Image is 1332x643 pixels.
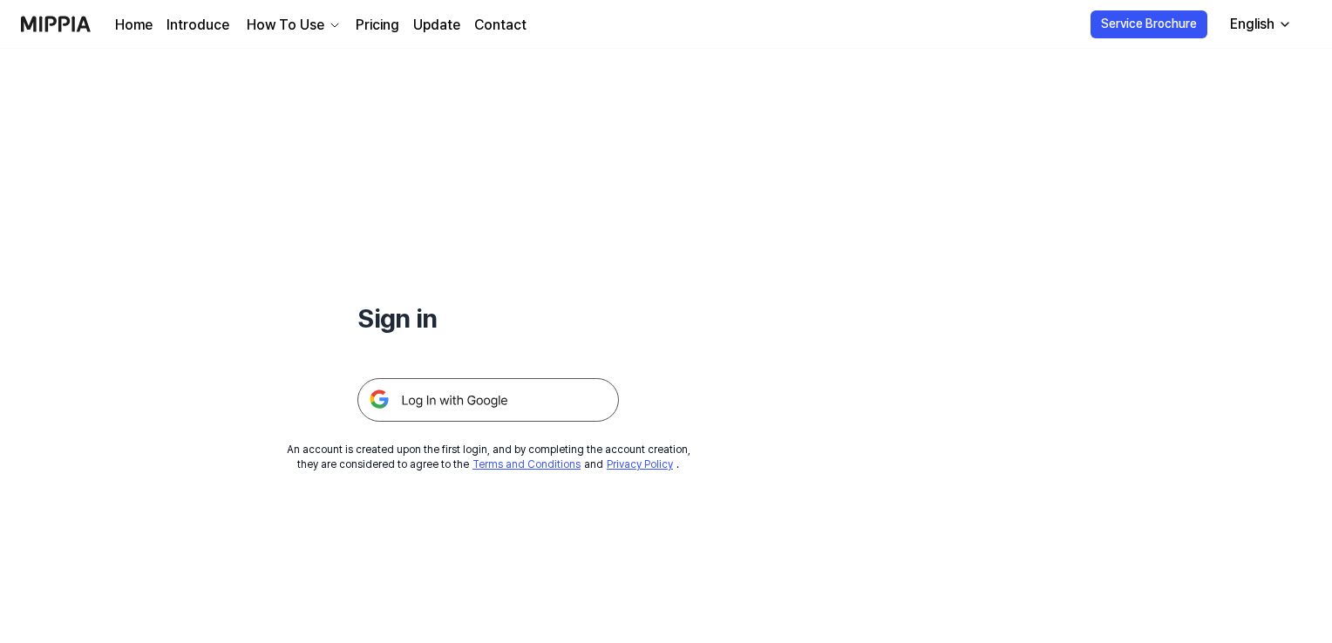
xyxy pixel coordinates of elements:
[243,15,328,36] div: How To Use
[356,15,399,36] a: Pricing
[115,15,153,36] a: Home
[472,458,581,470] a: Terms and Conditions
[413,15,460,36] a: Update
[287,443,690,472] div: An account is created upon the first login, and by completing the account creation, they are cons...
[166,15,229,36] a: Introduce
[1227,14,1278,35] div: English
[474,15,527,36] a: Contact
[357,378,619,422] img: 구글 로그인 버튼
[243,15,342,36] button: How To Use
[607,458,673,470] a: Privacy Policy
[1091,10,1207,38] button: Service Brochure
[1216,7,1302,42] button: English
[357,300,619,336] h1: Sign in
